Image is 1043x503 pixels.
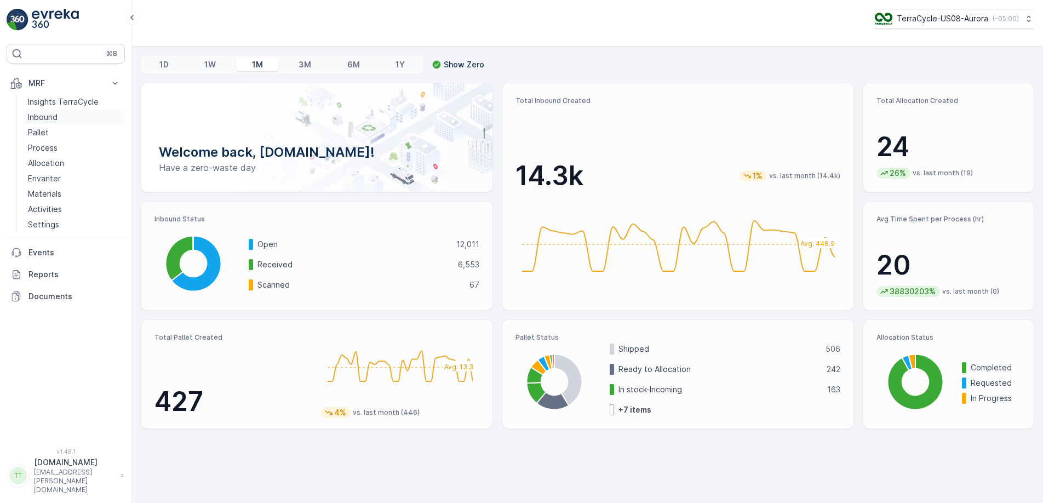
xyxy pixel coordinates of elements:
p: Activities [28,204,62,215]
p: ⌘B [106,49,117,58]
p: Total Allocation Created [876,96,1021,105]
p: Inbound Status [154,215,479,224]
p: TerraCycle-US08-Aurora [897,13,988,24]
p: Have a zero-waste day [159,161,475,174]
p: Events [28,247,121,258]
p: vs. last month (14.4k) [769,172,840,180]
p: 506 [826,344,840,355]
a: Documents [7,285,125,307]
p: Process [28,142,58,153]
p: 20 [876,249,1021,282]
p: Open [257,239,449,250]
p: 67 [469,279,479,290]
p: 1% [752,170,764,181]
p: [EMAIL_ADDRESS][PERSON_NAME][DOMAIN_NAME] [34,468,115,494]
p: 6M [347,59,360,70]
a: Insights TerraCycle [24,94,125,110]
p: 6,553 [458,259,479,270]
p: Total Pallet Created [154,333,312,342]
p: Received [257,259,451,270]
p: 1D [159,59,169,70]
a: Process [24,140,125,156]
p: 427 [154,385,312,418]
button: TerraCycle-US08-Aurora(-05:00) [875,9,1034,28]
a: Allocation [24,156,125,171]
button: TT[DOMAIN_NAME][EMAIL_ADDRESS][PERSON_NAME][DOMAIN_NAME] [7,457,125,494]
p: Show Zero [444,59,484,70]
p: vs. last month (0) [942,287,999,296]
p: In Progress [971,393,1021,404]
p: 26% [889,168,907,179]
p: MRF [28,78,103,89]
p: Total Inbound Created [515,96,840,105]
p: ( -05:00 ) [993,14,1019,23]
p: Shipped [618,344,818,355]
p: Allocation Status [876,333,1021,342]
a: Reports [7,264,125,285]
p: Avg Time Spent per Process (hr) [876,215,1021,224]
p: 1W [204,59,216,70]
p: 4% [333,407,347,418]
img: logo [7,9,28,31]
div: TT [9,467,27,484]
a: Events [7,242,125,264]
p: Insights TerraCycle [28,96,99,107]
p: 3M [299,59,311,70]
a: Settings [24,217,125,232]
p: Allocation [28,158,64,169]
p: Envanter [28,173,61,184]
p: Materials [28,188,61,199]
a: Materials [24,186,125,202]
p: In stock-Incoming [618,384,820,395]
p: 12,011 [456,239,479,250]
p: 1M [252,59,263,70]
p: [DOMAIN_NAME] [34,457,115,468]
img: logo_light-DOdMpM7g.png [32,9,79,31]
p: 163 [827,384,840,395]
p: vs. last month (19) [913,169,973,178]
p: Welcome back, [DOMAIN_NAME]! [159,144,475,161]
p: 24 [876,130,1021,163]
p: Settings [28,219,59,230]
p: Ready to Allocation [618,364,820,375]
p: Pallet Status [515,333,840,342]
button: MRF [7,72,125,94]
p: 14.3k [515,159,583,192]
p: Pallet [28,127,49,138]
p: Completed [971,362,1021,373]
p: + 7 items [618,404,651,415]
p: Requested [971,378,1021,388]
p: 242 [827,364,840,375]
p: Scanned [257,279,462,290]
p: 38830203% [889,286,937,297]
span: v 1.48.1 [7,448,125,455]
a: Pallet [24,125,125,140]
a: Inbound [24,110,125,125]
p: Inbound [28,112,58,123]
p: vs. last month (446) [353,408,420,417]
p: 1Y [396,59,405,70]
a: Activities [24,202,125,217]
img: image_ci7OI47.png [875,13,892,25]
p: Reports [28,269,121,280]
p: Documents [28,291,121,302]
a: Envanter [24,171,125,186]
